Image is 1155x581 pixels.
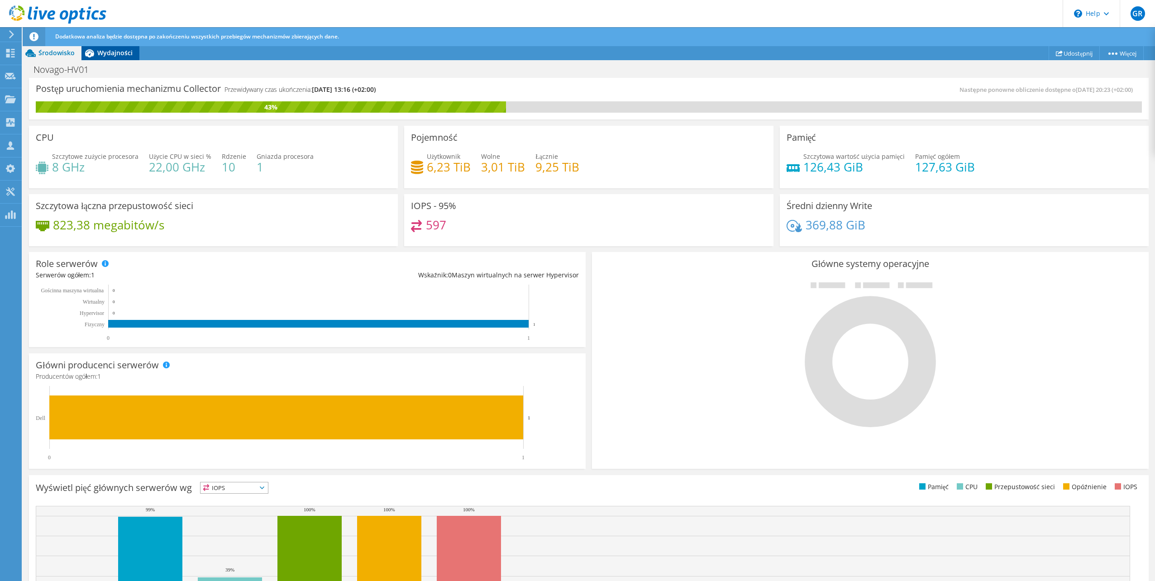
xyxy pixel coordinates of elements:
h4: 22,00 GHz [149,162,211,172]
text: 0 [107,335,110,341]
span: Użycie CPU w sieci % [149,152,211,161]
a: Udostępnij [1049,46,1100,60]
h4: 6,23 TiB [427,162,471,172]
span: 1 [97,372,101,381]
span: IOPS [200,482,268,493]
text: 1 [522,454,525,461]
h4: Producentów ogółem: [36,371,579,381]
span: Wolne [481,152,500,161]
li: Pamięć [917,482,949,492]
h4: 823,38 megabitów/s [53,220,164,230]
text: Wirtualny [83,299,105,305]
h3: Główni producenci serwerów [36,360,159,370]
text: 0 [113,300,115,304]
text: 99% [146,507,155,512]
h3: Role serwerów [36,259,98,269]
span: Pamięć ogółem [915,152,960,161]
h4: 3,01 TiB [481,162,525,172]
span: GR [1131,6,1145,21]
h3: Główne systemy operacyjne [599,259,1142,269]
div: Serwerów ogółem: [36,270,307,280]
text: 100% [463,507,475,512]
span: Środowisko [38,48,75,57]
span: Użytkownik [427,152,460,161]
h4: 8 GHz [52,162,138,172]
span: Wydajności [97,48,133,57]
h4: 369,88 GiB [806,220,865,230]
h3: IOPS - 95% [411,201,456,211]
text: 1 [528,415,530,420]
text: 100% [383,507,395,512]
text: 39% [225,567,234,572]
span: Rdzenie [222,152,246,161]
h4: 10 [222,162,246,172]
span: Szczytowa wartość użycia pamięci [803,152,905,161]
span: 0 [448,271,452,279]
text: 0 [48,454,51,461]
h4: 9,25 TiB [535,162,579,172]
text: 1 [533,322,535,327]
text: 100% [304,507,315,512]
h4: 126,43 GiB [803,162,905,172]
h3: CPU [36,133,54,143]
li: Opóźnienie [1061,482,1107,492]
span: Szczytowe zużycie procesora [52,152,138,161]
span: Gniazda procesora [257,152,314,161]
text: 0 [113,311,115,315]
h1: Novago-HV01 [29,65,103,75]
div: Wskaźnik: Maszyn wirtualnych na serwer Hypervisor [307,270,579,280]
h3: Szczytowa łączna przepustowość sieci [36,201,193,211]
h4: Przewidywany czas ukończenia: [224,85,376,95]
span: [DATE] 20:23 (+02:00) [1076,86,1133,94]
h3: Pamięć [787,133,816,143]
div: 43% [36,102,506,112]
text: Hypervisor [80,310,104,316]
span: [DATE] 13:16 (+02:00) [312,85,376,94]
h4: 597 [426,220,446,230]
h3: Pojemność [411,133,458,143]
li: Przepustowość sieci [983,482,1055,492]
text: 1 [527,335,530,341]
svg: \n [1074,10,1082,18]
span: Następne ponowne obliczenie dostępne o [959,86,1137,94]
h4: 1 [257,162,314,172]
text: 0 [113,288,115,293]
a: Więcej [1099,46,1144,60]
h4: 127,63 GiB [915,162,975,172]
text: Fizyczny [85,321,105,328]
span: Dodatkowa analiza będzie dostępna po zakończeniu wszystkich przebiegów mechanizmów zbierających d... [55,33,339,40]
text: Gościnna maszyna wirtualna [41,287,104,294]
li: CPU [955,482,978,492]
h3: Średni dzienny Write [787,201,872,211]
li: IOPS [1112,482,1137,492]
span: 1 [91,271,95,279]
text: Dell [36,415,45,421]
span: Łącznie [535,152,558,161]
